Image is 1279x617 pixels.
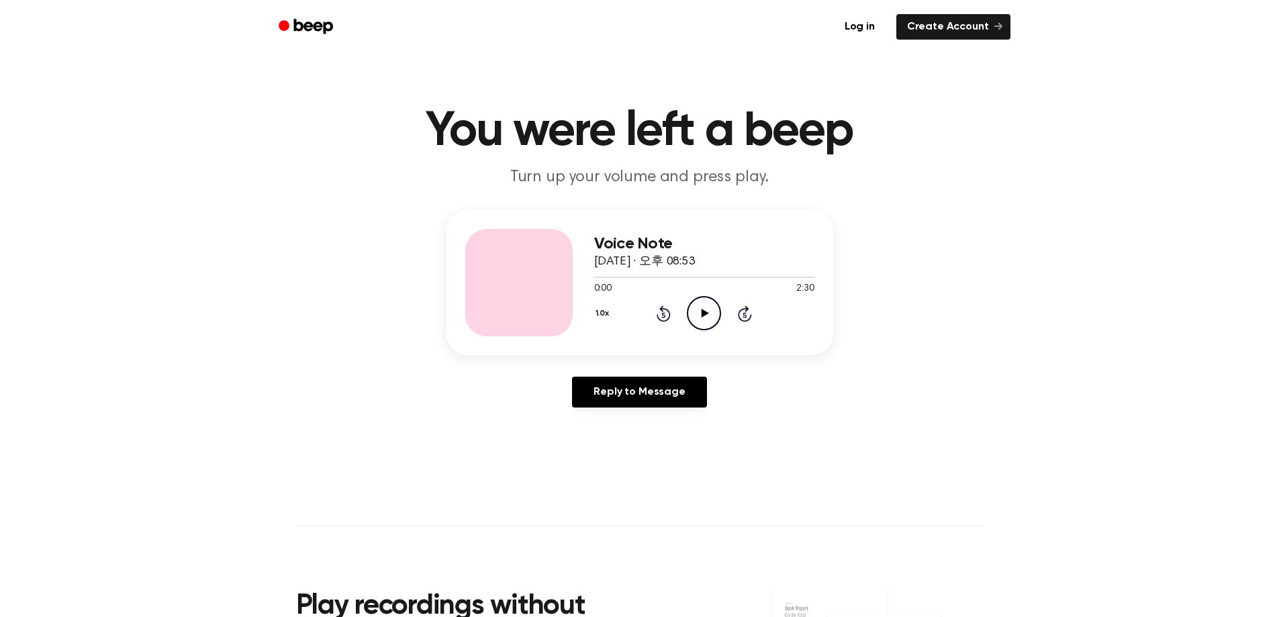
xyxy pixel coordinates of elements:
a: Beep [269,14,345,40]
a: Log in [831,11,888,42]
span: [DATE] · 오후 08:53 [594,256,695,268]
h3: Voice Note [594,235,814,253]
span: 0:00 [594,282,612,296]
a: Create Account [896,14,1010,40]
h1: You were left a beep [296,107,984,156]
button: 1.0x [594,302,614,325]
p: Turn up your volume and press play. [382,167,898,189]
a: Reply to Message [572,377,706,408]
span: 2:30 [796,282,814,296]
